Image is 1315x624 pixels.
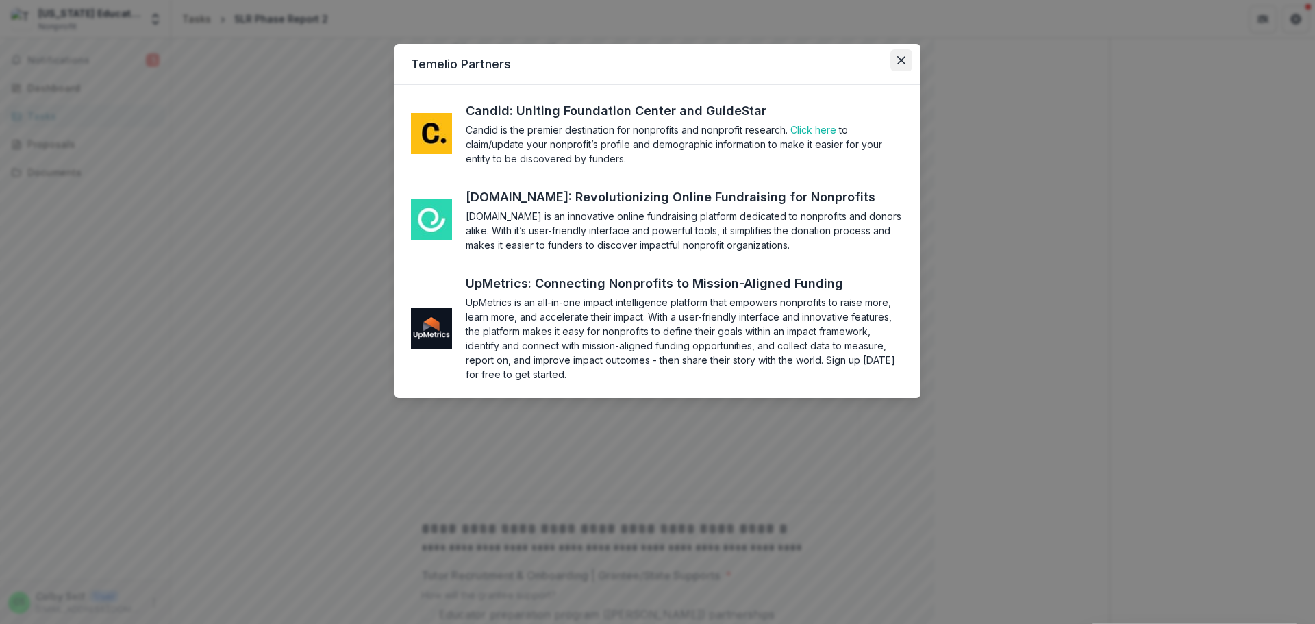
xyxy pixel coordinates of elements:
[466,295,904,382] section: UpMetrics is an all-in-one impact intelligence platform that empowers nonprofits to raise more, l...
[394,44,920,85] header: Temelio Partners
[790,124,836,136] a: Click here
[890,49,912,71] button: Close
[466,274,868,292] a: UpMetrics: Connecting Nonprofits to Mission-Aligned Funding
[411,308,452,349] img: me
[466,188,901,206] a: [DOMAIN_NAME]: Revolutionizing Online Fundraising for Nonprofits
[466,101,792,120] a: Candid: Uniting Foundation Center and GuideStar
[411,199,452,240] img: me
[466,209,904,252] section: [DOMAIN_NAME] is an innovative online fundraising platform dedicated to nonprofits and donors ali...
[466,123,904,166] section: Candid is the premier destination for nonprofits and nonprofit research. to claim/update your non...
[411,113,452,154] img: me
